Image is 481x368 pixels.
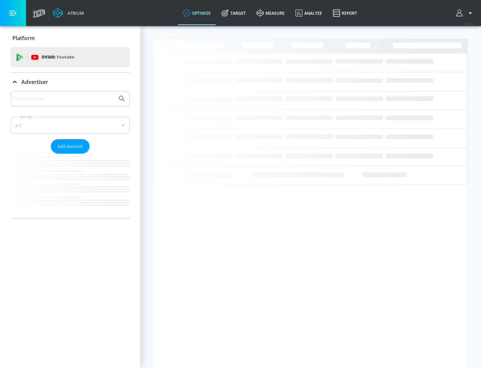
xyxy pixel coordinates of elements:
p: Platform [12,34,35,42]
div: Advertiser [11,73,130,91]
div: Advertiser [11,91,130,218]
a: Report [327,1,362,25]
button: Add Account [51,139,90,154]
div: Platform [11,29,130,48]
a: Analyze [290,1,327,25]
span: Add Account [57,143,83,150]
a: measure [251,1,290,25]
div: A-Z [11,117,130,134]
input: Search by name [13,94,115,103]
a: Target [216,1,251,25]
nav: list of Advertiser [11,154,130,218]
p: Advertiser [21,78,48,86]
div: DV360: Youtube [11,47,130,67]
p: DV360: [42,54,74,61]
label: Sort By [19,115,33,119]
a: optimize [178,1,216,25]
div: Atrium [65,10,84,16]
p: Youtube [56,54,74,61]
span: v 4.32.0 [465,22,474,26]
a: Atrium [53,8,84,18]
